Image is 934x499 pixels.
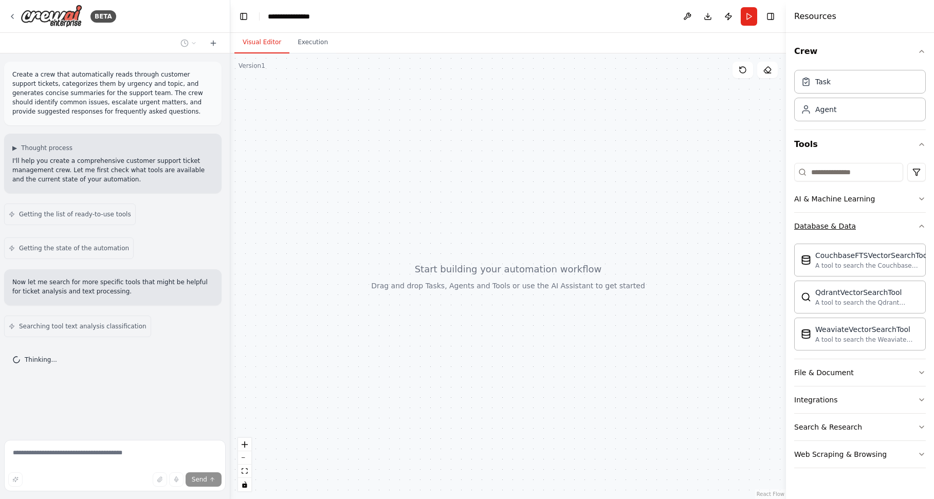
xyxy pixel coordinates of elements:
[801,255,811,265] img: CouchbaseFTSVectorSearchTool
[25,356,57,364] span: Thinking...
[192,475,207,484] span: Send
[794,213,926,239] button: Database & Data
[12,70,213,116] p: Create a crew that automatically reads through customer support tickets, categorizes them by urge...
[794,66,926,130] div: Crew
[815,262,929,270] div: A tool to search the Couchbase database for relevant information on internal documents.
[794,449,887,459] div: Web Scraping & Browsing
[794,10,836,23] h4: Resources
[815,299,919,307] div: A tool to search the Qdrant database for relevant information on internal documents.
[19,244,129,252] span: Getting the state of the automation
[12,278,213,296] p: Now let me search for more specific tools that might be helpful for ticket analysis and text proc...
[794,37,926,66] button: Crew
[153,472,167,487] button: Upload files
[763,9,778,24] button: Hide right sidebar
[236,9,251,24] button: Hide left sidebar
[815,77,831,87] div: Task
[794,159,926,476] div: Tools
[815,324,919,335] div: WeaviateVectorSearchTool
[801,292,811,302] img: QdrantVectorSearchTool
[169,472,184,487] button: Click to speak your automation idea
[794,221,856,231] div: Database & Data
[238,465,251,478] button: fit view
[794,359,926,386] button: File & Document
[176,37,201,49] button: Switch to previous chat
[238,438,251,451] button: zoom in
[12,144,17,152] span: ▶
[238,478,251,491] button: toggle interactivity
[12,144,72,152] button: ▶Thought process
[238,451,251,465] button: zoom out
[794,386,926,413] button: Integrations
[815,336,919,344] div: A tool to search the Weaviate database for relevant information on internal documents.
[794,414,926,440] button: Search & Research
[801,329,811,339] img: WeaviateVectorSearchTool
[289,32,336,53] button: Execution
[239,62,265,70] div: Version 1
[794,186,926,212] button: AI & Machine Learning
[205,37,222,49] button: Start a new chat
[794,441,926,468] button: Web Scraping & Browsing
[794,422,862,432] div: Search & Research
[794,367,854,378] div: File & Document
[186,472,222,487] button: Send
[268,11,321,22] nav: breadcrumb
[815,287,919,298] div: QdrantVectorSearchTool
[21,144,72,152] span: Thought process
[19,322,146,330] span: Searching tool text analysis classification
[757,491,784,497] a: React Flow attribution
[794,130,926,159] button: Tools
[815,104,836,115] div: Agent
[794,239,926,359] div: Database & Data
[90,10,116,23] div: BETA
[815,250,929,261] div: CouchbaseFTSVectorSearchTool
[12,156,213,184] p: I'll help you create a comprehensive customer support ticket management crew. Let me first check ...
[234,32,289,53] button: Visual Editor
[21,5,82,28] img: Logo
[238,438,251,491] div: React Flow controls
[8,472,23,487] button: Improve this prompt
[19,210,131,218] span: Getting the list of ready-to-use tools
[794,194,875,204] div: AI & Machine Learning
[794,395,837,405] div: Integrations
